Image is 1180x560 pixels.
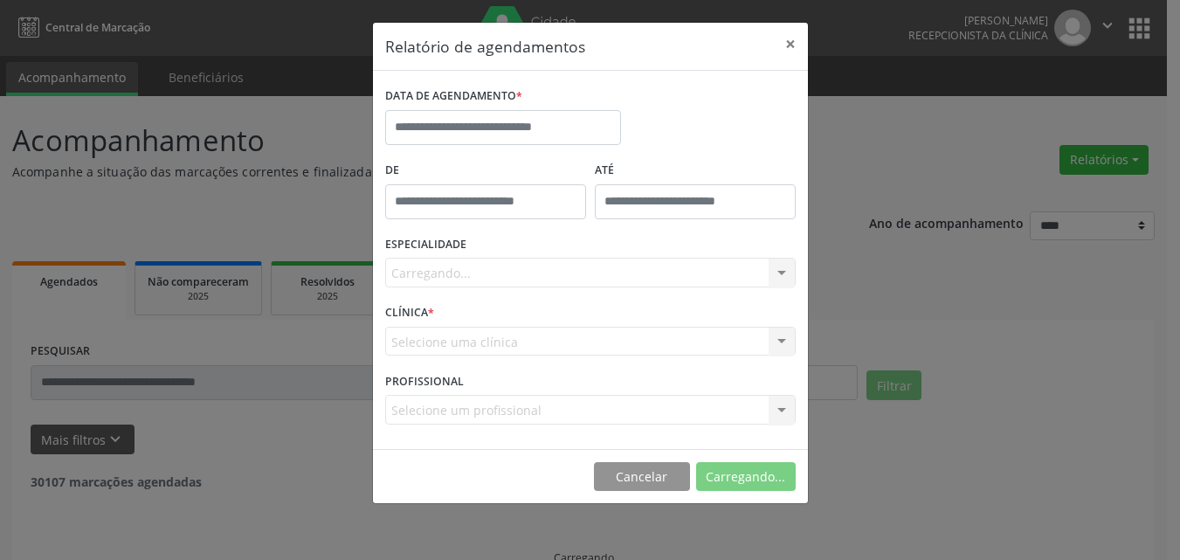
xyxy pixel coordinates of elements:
label: De [385,157,586,184]
button: Close [773,23,808,66]
label: DATA DE AGENDAMENTO [385,83,522,110]
button: Carregando... [696,462,796,492]
label: PROFISSIONAL [385,368,464,395]
label: CLÍNICA [385,300,434,327]
label: ESPECIALIDADE [385,232,466,259]
label: ATÉ [595,157,796,184]
h5: Relatório de agendamentos [385,35,585,58]
button: Cancelar [594,462,690,492]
